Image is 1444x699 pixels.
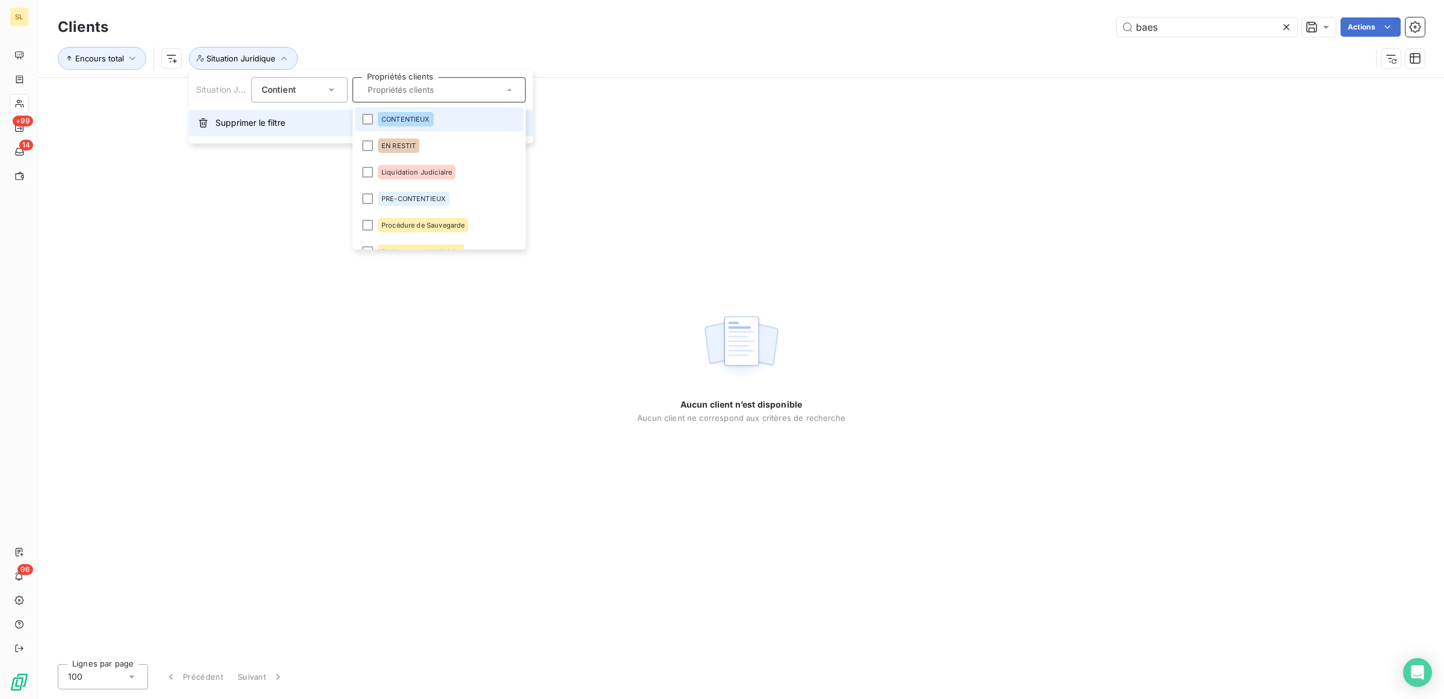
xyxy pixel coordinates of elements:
img: empty state [703,309,780,384]
button: Encours total [58,47,146,70]
span: 96 [17,564,33,575]
span: 100 [68,671,82,683]
h3: Clients [58,16,108,38]
div: SL [10,7,29,26]
button: Actions [1341,17,1401,37]
button: Suivant [230,664,291,689]
img: Logo LeanPay [10,673,29,692]
span: 14 [19,140,33,151]
span: Situation Juridique [206,54,276,63]
input: Rechercher [1117,17,1297,37]
span: Supprimer le filtre [215,117,285,129]
span: Situation Juridique [196,84,271,95]
button: Précédent [158,664,230,689]
span: Procédure de Sauvegarde [381,222,464,229]
span: Aucun client ne correspond aux critères de recherche [637,413,845,423]
span: EN RESTIT [381,142,416,149]
button: Supprimer le filtre [189,110,533,136]
button: Situation Juridique [189,47,298,70]
span: Encours total [75,54,124,63]
span: PRE-CONTENTIEUX [381,195,446,202]
span: Aucun client n’est disponible [680,399,802,411]
span: Redressement Judiciaire [381,248,461,255]
span: Contient [262,84,296,95]
input: Propriétés clients [363,84,504,95]
div: Open Intercom Messenger [1403,658,1432,687]
span: Liquidation Judiciaire [381,169,452,176]
span: CONTENTIEUX [381,116,430,123]
span: +99 [13,116,33,126]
